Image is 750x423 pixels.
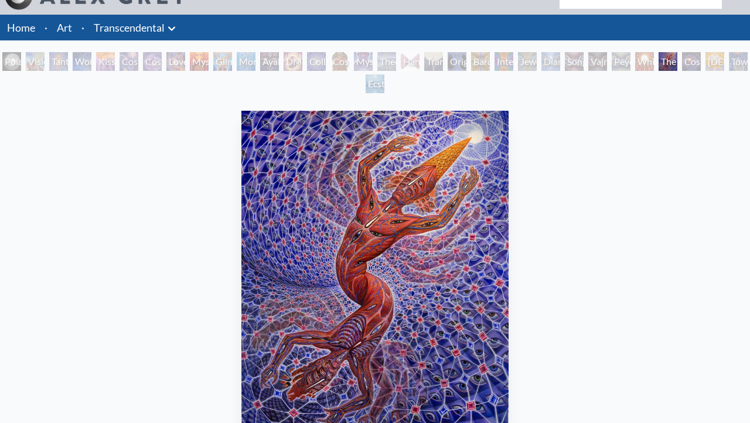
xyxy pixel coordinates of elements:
[541,52,560,71] div: Diamond Being
[377,52,396,71] div: Theologue
[284,52,302,71] div: DMT - The Spirit Molecule
[448,52,466,71] div: Original Face
[588,52,607,71] div: Vajra Being
[49,52,68,71] div: Tantra
[729,52,748,71] div: Toward the One
[635,52,654,71] div: White Light
[518,52,537,71] div: Jewel Being
[471,52,490,71] div: Bardo Being
[26,52,45,71] div: Visionary Origin of Language
[330,52,349,71] div: Cosmic [DEMOGRAPHIC_DATA]
[401,52,420,71] div: Hands that See
[565,52,584,71] div: Song of Vajra Being
[7,21,35,34] a: Home
[73,52,91,71] div: Wonder
[307,52,326,71] div: Collective Vision
[143,52,162,71] div: Cosmic Artist
[612,52,630,71] div: Peyote Being
[120,52,138,71] div: Cosmic Creativity
[77,15,89,40] li: ·
[682,52,701,71] div: Cosmic Consciousness
[96,52,115,71] div: Kiss of the [MEDICAL_DATA]
[366,74,384,93] div: Ecstasy
[166,52,185,71] div: Love is a Cosmic Force
[190,52,209,71] div: Mysteriosa 2
[40,15,52,40] li: ·
[237,52,255,71] div: Monochord
[659,52,677,71] div: The Great Turn
[260,52,279,71] div: Ayahuasca Visitation
[495,52,513,71] div: Interbeing
[94,19,165,36] a: Transcendental
[705,52,724,71] div: [DEMOGRAPHIC_DATA]
[57,19,72,36] a: Art
[424,52,443,71] div: Transfiguration
[2,52,21,71] div: Polar Unity Spiral
[354,52,373,71] div: Mystic Eye
[213,52,232,71] div: Glimpsing the Empyrean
